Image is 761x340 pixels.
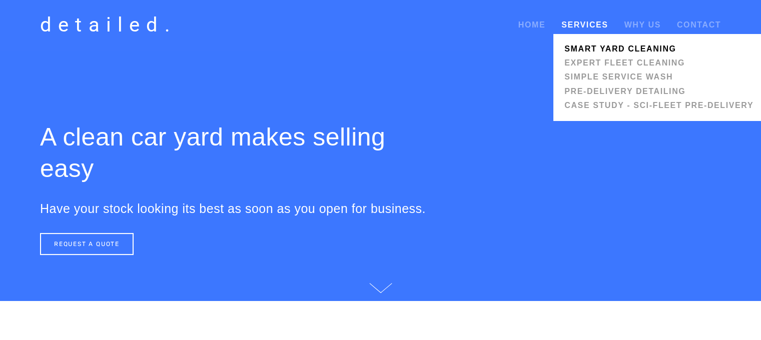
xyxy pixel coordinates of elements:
[35,10,182,40] a: detailed.
[561,70,756,84] a: Simple Service Wash
[561,42,756,56] a: Smart Yard Cleaning
[40,121,430,184] h1: A clean car yard makes selling easy
[561,84,756,98] a: Pre-Delivery Detailing
[561,20,608,29] a: Services
[40,201,430,216] h3: Have your stock looking its best as soon as you open for business.
[561,98,756,112] a: Case Study - Sci-Fleet Pre-Delivery
[40,233,134,255] a: REQUEST A QUOTE
[561,56,756,70] a: Expert Fleet Cleaning
[518,16,545,34] a: Home
[677,16,721,34] a: Contact
[624,20,660,29] a: Why Us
